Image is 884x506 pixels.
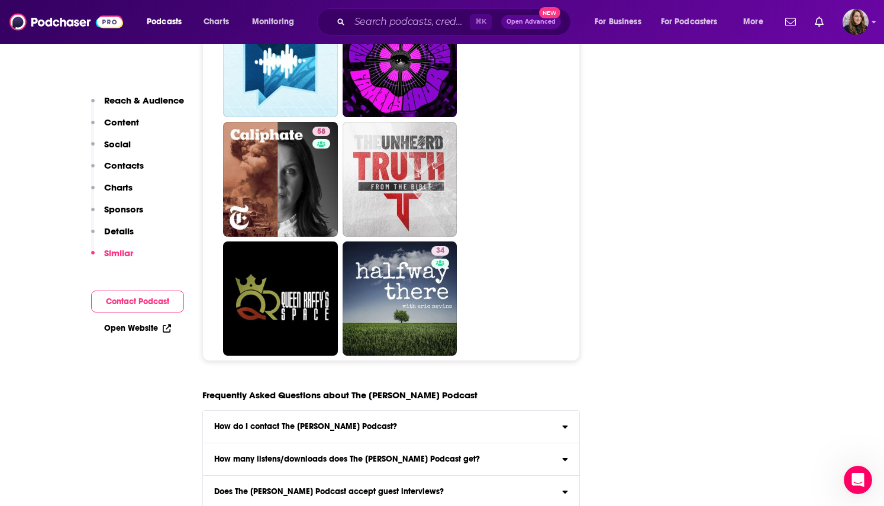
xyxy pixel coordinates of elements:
[9,68,227,115] div: Support Bot says…
[10,363,227,383] textarea: Message…
[203,383,222,402] button: Send a message…
[52,123,218,169] div: Do you have any insights into The Fight for [DEMOGRAPHIC_DATA] Podcast? I don't see it listed und...
[147,14,182,30] span: Podcasts
[312,127,330,136] a: 58
[91,247,133,269] button: Similar
[202,389,478,401] h3: Frequently Asked Questions about The [PERSON_NAME] Podcast
[104,204,143,215] p: Sponsors
[343,3,457,118] a: 78
[91,182,133,204] button: Charts
[104,117,139,128] p: Content
[18,388,28,397] button: Emoji picker
[350,12,470,31] input: Search podcasts, credits, & more...
[19,75,131,87] div: Hi there, how can we help?
[436,245,444,257] span: 34
[91,138,131,160] button: Social
[223,122,338,237] a: 58
[844,466,872,494] iframe: To enrich screen reader interactions, please activate Accessibility in Grammarly extension settings
[91,117,139,138] button: Content
[43,115,227,176] div: Do you have any insights into The Fight for [DEMOGRAPHIC_DATA] Podcast? I don't see it listed und...
[653,12,735,31] button: open menu
[431,246,449,256] a: 34
[470,14,492,30] span: ⌘ K
[595,14,641,30] span: For Business
[586,12,656,31] button: open menu
[252,14,294,30] span: Monitoring
[196,12,236,31] a: Charts
[539,7,560,18] span: New
[328,8,582,36] div: Search podcasts, credits, & more...
[104,323,171,333] a: Open Website
[104,182,133,193] p: Charts
[104,247,133,259] p: Similar
[204,14,229,30] span: Charts
[104,225,134,237] p: Details
[214,488,444,496] h3: Does The [PERSON_NAME] Podcast accept guest interviews?
[214,455,480,463] h3: How many listens/downloads does The [PERSON_NAME] Podcast get?
[214,423,397,431] h3: How do I contact The [PERSON_NAME] Podcast?
[185,5,208,27] button: Home
[19,96,101,104] div: Support Bot • Just now
[735,12,778,31] button: open menu
[343,241,457,356] a: 34
[8,5,30,27] button: go back
[9,115,227,190] div: spectaclecreative says…
[37,388,47,397] button: Gif picker
[743,14,763,30] span: More
[104,95,184,106] p: Reach & Audience
[91,225,134,247] button: Details
[843,9,869,35] button: Show profile menu
[9,68,141,94] div: Hi there, how can we help?Support Bot • Just now
[780,12,801,32] a: Show notifications dropdown
[57,11,114,20] h1: Support Bot
[138,12,197,31] button: open menu
[91,204,143,225] button: Sponsors
[91,291,184,312] button: Contact Podcast
[506,19,556,25] span: Open Advanced
[223,3,338,118] a: 88
[104,160,144,171] p: Contacts
[244,12,309,31] button: open menu
[34,7,53,25] img: Profile image for Support Bot
[843,9,869,35] img: User Profile
[91,95,184,117] button: Reach & Audience
[810,12,828,32] a: Show notifications dropdown
[317,126,325,138] span: 58
[208,5,229,26] div: Close
[843,9,869,35] span: Logged in as spectaclecreative
[104,138,131,150] p: Social
[501,15,561,29] button: Open AdvancedNew
[661,14,718,30] span: For Podcasters
[56,388,66,397] button: Upload attachment
[91,160,144,182] button: Contacts
[9,11,123,33] img: Podchaser - Follow, Share and Rate Podcasts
